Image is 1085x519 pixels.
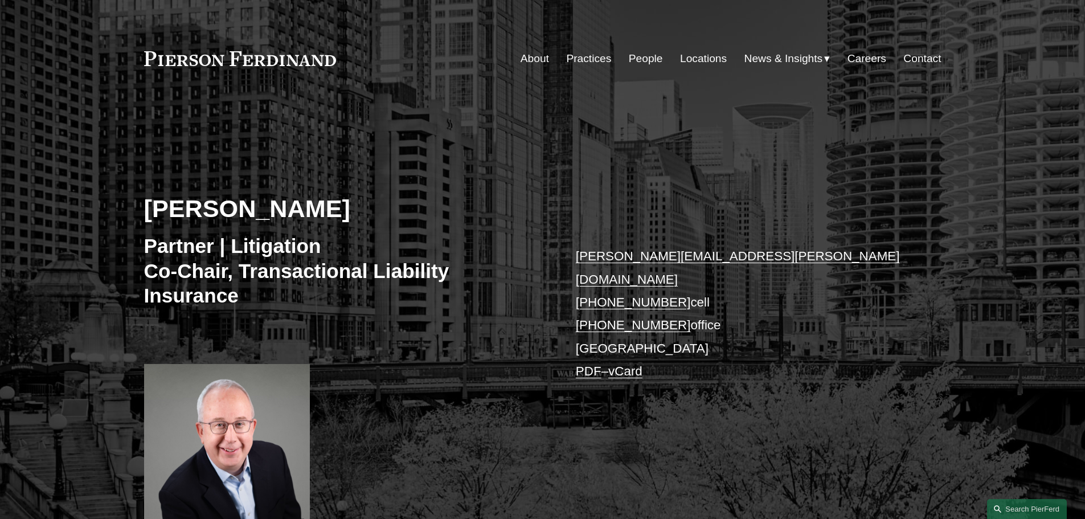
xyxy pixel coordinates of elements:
[847,48,886,70] a: Careers
[576,249,900,286] a: [PERSON_NAME][EMAIL_ADDRESS][PERSON_NAME][DOMAIN_NAME]
[576,364,601,378] a: PDF
[903,48,941,70] a: Contact
[576,245,908,383] p: cell office [GEOGRAPHIC_DATA] –
[144,194,543,223] h2: [PERSON_NAME]
[576,318,691,332] a: [PHONE_NUMBER]
[521,48,549,70] a: About
[576,295,691,309] a: [PHONE_NUMBER]
[566,48,611,70] a: Practices
[744,49,823,69] span: News & Insights
[144,234,543,308] h3: Partner | Litigation Co-Chair, Transactional Liability Insurance
[987,499,1067,519] a: Search this site
[629,48,663,70] a: People
[680,48,727,70] a: Locations
[744,48,830,70] a: folder dropdown
[608,364,642,378] a: vCard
